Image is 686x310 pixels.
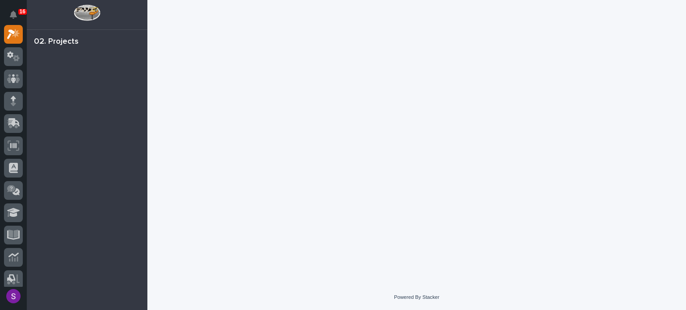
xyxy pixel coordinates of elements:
[4,287,23,306] button: users-avatar
[20,8,25,15] p: 16
[74,4,100,21] img: Workspace Logo
[394,294,439,300] a: Powered By Stacker
[11,11,23,25] div: Notifications16
[4,5,23,24] button: Notifications
[34,37,79,47] div: 02. Projects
